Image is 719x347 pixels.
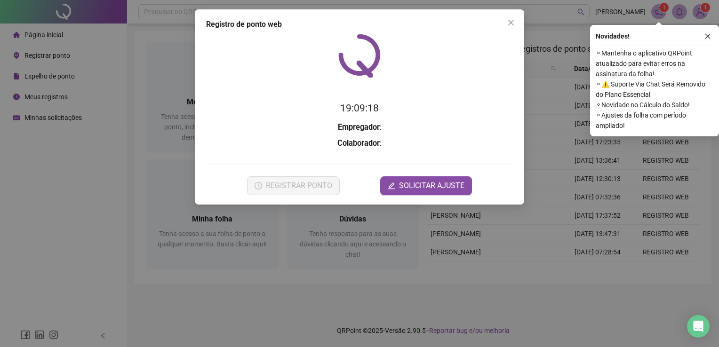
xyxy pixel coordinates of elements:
button: REGISTRAR PONTO [247,176,340,195]
span: ⚬ Novidade no Cálculo do Saldo! [596,100,713,110]
h3: : [206,121,513,134]
button: Close [503,15,519,30]
span: close [507,19,515,26]
span: ⚬ Mantenha o aplicativo QRPoint atualizado para evitar erros na assinatura da folha! [596,48,713,79]
span: ⚬ ⚠️ Suporte Via Chat Será Removido do Plano Essencial [596,79,713,100]
span: close [704,33,711,39]
span: edit [388,182,395,189]
strong: Empregador [338,123,380,132]
span: Novidades ! [596,31,630,41]
img: QRPoint [338,34,381,78]
span: SOLICITAR AJUSTE [399,180,464,191]
div: Open Intercom Messenger [687,315,710,338]
h3: : [206,137,513,150]
span: ⚬ Ajustes da folha com período ampliado! [596,110,713,131]
button: editSOLICITAR AJUSTE [380,176,472,195]
strong: Colaborador [337,139,380,148]
div: Registro de ponto web [206,19,513,30]
time: 19:09:18 [340,103,379,114]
